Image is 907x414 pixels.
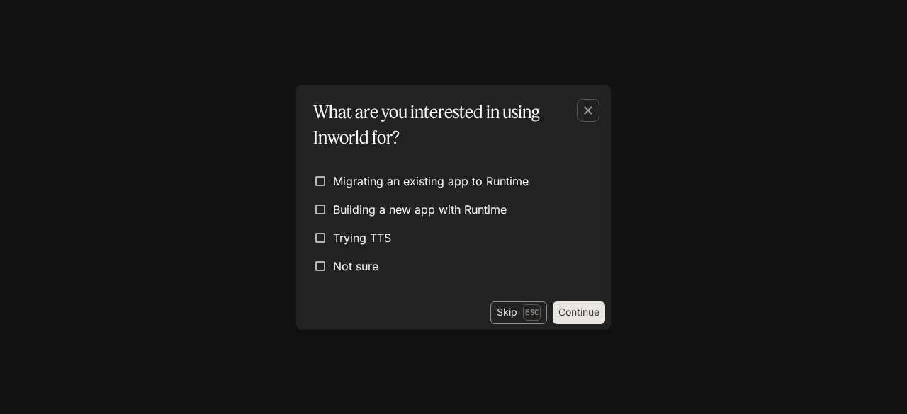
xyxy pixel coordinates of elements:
span: Trying TTS [333,229,391,246]
span: Migrating an existing app to Runtime [333,173,529,190]
p: What are you interested in using Inworld for? [313,99,588,150]
span: Building a new app with Runtime [333,201,507,218]
span: Not sure [333,258,378,275]
p: Esc [523,304,541,320]
button: Continue [553,301,605,324]
button: SkipEsc [490,301,547,324]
